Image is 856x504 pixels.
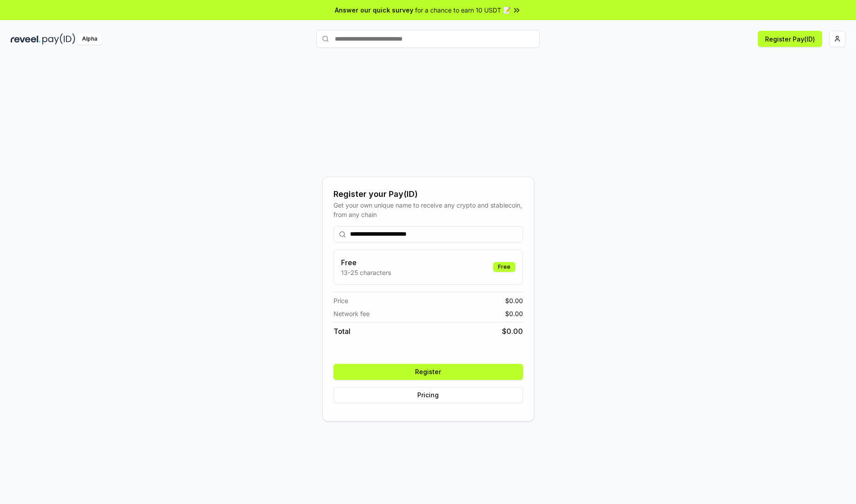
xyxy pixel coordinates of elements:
[77,33,102,45] div: Alpha
[333,296,348,305] span: Price
[333,309,370,318] span: Network fee
[11,33,41,45] img: reveel_dark
[415,5,510,15] span: for a chance to earn 10 USDT 📝
[505,296,523,305] span: $ 0.00
[42,33,75,45] img: pay_id
[341,268,391,277] p: 13-25 characters
[335,5,413,15] span: Answer our quick survey
[333,200,523,219] div: Get your own unique name to receive any crypto and stablecoin, from any chain
[505,309,523,318] span: $ 0.00
[333,188,523,200] div: Register your Pay(ID)
[341,257,391,268] h3: Free
[333,326,350,337] span: Total
[493,262,515,272] div: Free
[333,387,523,403] button: Pricing
[758,31,822,47] button: Register Pay(ID)
[333,364,523,380] button: Register
[502,326,523,337] span: $ 0.00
